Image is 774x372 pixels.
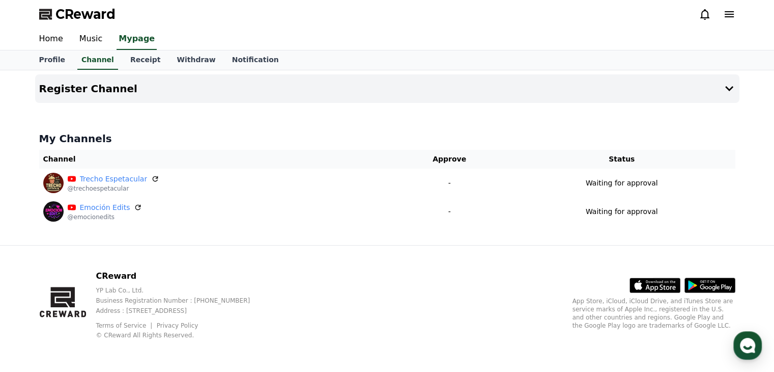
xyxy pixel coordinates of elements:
p: Waiting for approval [586,178,658,189]
a: Privacy Policy [157,322,198,329]
p: @emocionedits [68,213,142,221]
a: Notification [224,50,287,70]
img: Emoción Edits [43,201,64,222]
a: CReward [39,6,116,22]
p: - [394,206,504,217]
p: App Store, iCloud, iCloud Drive, and iTunes Store are service marks of Apple Inc., registered in ... [572,297,735,330]
a: Music [71,29,111,50]
p: - [394,178,504,189]
a: Receipt [122,50,169,70]
a: Messages [67,287,131,313]
th: Approve [390,150,508,169]
p: Business Registration Number : [PHONE_NUMBER] [96,297,266,305]
p: Waiting for approval [586,206,658,217]
p: @trechoespetacular [68,184,160,193]
a: Profile [31,50,73,70]
span: Home [26,303,44,311]
a: Channel [77,50,118,70]
span: Settings [151,303,176,311]
a: Terms of Service [96,322,154,329]
img: Trecho Espetacular [43,173,64,193]
a: Trecho Espetacular [80,174,148,184]
p: © CReward All Rights Reserved. [96,331,266,339]
p: Address : [STREET_ADDRESS] [96,307,266,315]
p: CReward [96,270,266,282]
th: Channel [39,150,391,169]
span: Messages [84,303,114,311]
a: Mypage [117,29,157,50]
th: Status [508,150,735,169]
a: Settings [131,287,195,313]
p: YP Lab Co., Ltd. [96,286,266,295]
a: Emoción Edits [80,202,130,213]
h4: My Channels [39,131,735,146]
button: Register Channel [35,74,739,103]
span: CReward [55,6,116,22]
h4: Register Channel [39,83,137,94]
a: Withdraw [168,50,223,70]
a: Home [31,29,71,50]
a: Home [3,287,67,313]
